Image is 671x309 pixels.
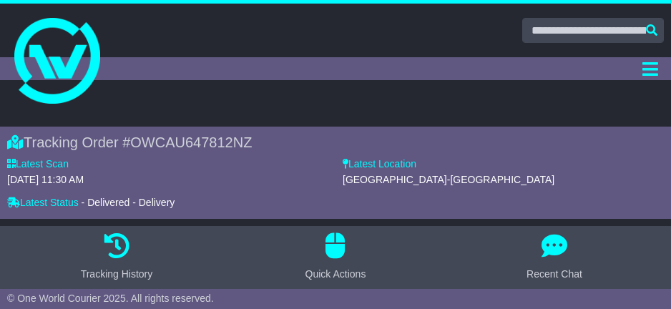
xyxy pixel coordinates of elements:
[636,57,664,80] button: Toggle navigation
[526,267,582,282] div: Recent Chat
[81,267,153,282] div: Tracking History
[7,293,214,304] span: © One World Courier 2025. All rights reserved.
[7,158,69,170] label: Latest Scan
[82,197,85,209] span: -
[87,197,175,208] span: Delivered - Delivery
[72,233,162,282] button: Tracking History
[305,267,366,282] div: Quick Actions
[518,233,591,282] button: Recent Chat
[7,174,84,185] span: [DATE] 11:30 AM
[7,134,664,151] div: Tracking Order #
[7,197,79,209] label: Latest Status
[297,233,375,282] button: Quick Actions
[343,158,416,170] label: Latest Location
[130,134,252,150] span: OWCAU647812NZ
[343,174,554,185] span: [GEOGRAPHIC_DATA]-[GEOGRAPHIC_DATA]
